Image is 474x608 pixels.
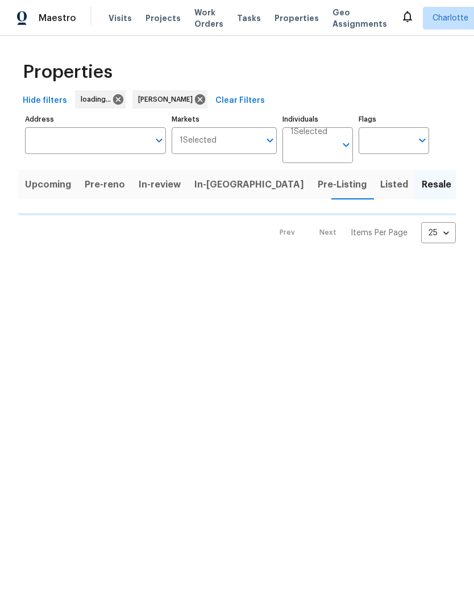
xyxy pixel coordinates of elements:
span: Pre-Listing [318,177,367,193]
span: Properties [275,13,319,24]
span: 1 Selected [290,127,327,137]
button: Open [262,132,278,148]
label: Individuals [282,116,353,123]
span: 1 Selected [180,136,217,145]
span: Upcoming [25,177,71,193]
button: Clear Filters [211,90,269,111]
span: Work Orders [194,7,223,30]
button: Open [338,137,354,153]
div: [PERSON_NAME] [132,90,207,109]
span: [PERSON_NAME] [138,94,197,105]
div: loading... [75,90,126,109]
div: 25 [421,218,456,248]
span: Tasks [237,14,261,22]
p: Items Per Page [351,227,408,239]
nav: Pagination Navigation [269,222,456,243]
span: Listed [380,177,408,193]
label: Address [25,116,166,123]
button: Hide filters [18,90,72,111]
button: Open [414,132,430,148]
label: Flags [359,116,429,123]
label: Markets [172,116,277,123]
span: Projects [145,13,181,24]
span: Charlotte [433,13,468,24]
span: Resale [422,177,451,193]
span: Visits [109,13,132,24]
button: Open [151,132,167,148]
span: Maestro [39,13,76,24]
span: Geo Assignments [332,7,387,30]
span: Clear Filters [215,94,265,108]
span: Pre-reno [85,177,125,193]
span: Properties [23,66,113,78]
span: In-review [139,177,181,193]
span: In-[GEOGRAPHIC_DATA] [194,177,304,193]
span: Hide filters [23,94,67,108]
span: loading... [81,94,115,105]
